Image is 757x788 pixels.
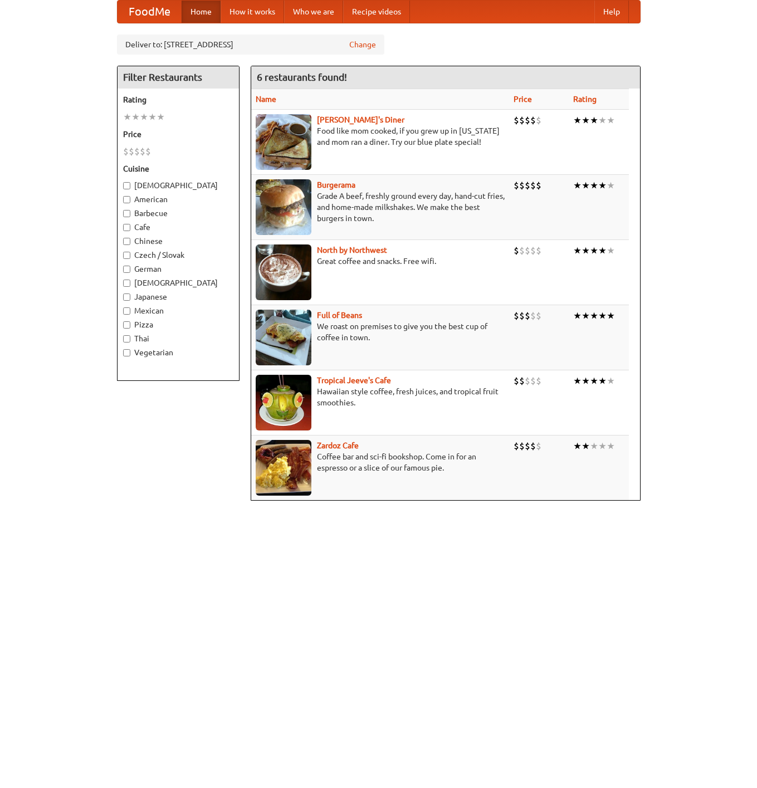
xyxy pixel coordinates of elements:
[256,125,505,148] p: Food like mom cooked, if you grew up in [US_STATE] and mom ran a diner. Try our blue plate special!
[123,196,130,203] input: American
[118,66,239,89] h4: Filter Restaurants
[525,375,530,387] li: $
[284,1,343,23] a: Who we are
[573,244,582,257] li: ★
[317,180,355,189] a: Burgerama
[123,111,131,123] li: ★
[582,375,590,387] li: ★
[123,249,233,261] label: Czech / Slovak
[221,1,284,23] a: How it works
[123,94,233,105] h5: Rating
[123,277,233,288] label: [DEMOGRAPHIC_DATA]
[519,440,525,452] li: $
[514,179,519,192] li: $
[530,310,536,322] li: $
[317,376,391,385] a: Tropical Jeeve's Cafe
[317,246,387,254] a: North by Northwest
[256,179,311,235] img: burgerama.jpg
[256,244,311,300] img: north.jpg
[123,194,233,205] label: American
[536,375,541,387] li: $
[582,310,590,322] li: ★
[607,114,615,126] li: ★
[536,440,541,452] li: $
[590,375,598,387] li: ★
[123,307,130,315] input: Mexican
[598,179,607,192] li: ★
[123,129,233,140] h5: Price
[145,145,151,158] li: $
[131,111,140,123] li: ★
[607,179,615,192] li: ★
[140,145,145,158] li: $
[256,451,505,473] p: Coffee bar and sci-fi bookshop. Come in for an espresso or a slice of our famous pie.
[582,179,590,192] li: ★
[598,244,607,257] li: ★
[256,440,311,496] img: zardoz.jpg
[536,114,541,126] li: $
[123,224,130,231] input: Cafe
[590,244,598,257] li: ★
[123,238,130,245] input: Chinese
[123,335,130,342] input: Thai
[123,180,233,191] label: [DEMOGRAPHIC_DATA]
[123,263,233,275] label: German
[573,310,582,322] li: ★
[256,310,311,365] img: beans.jpg
[123,333,233,344] label: Thai
[123,321,130,329] input: Pizza
[598,114,607,126] li: ★
[257,72,347,82] ng-pluralize: 6 restaurants found!
[519,375,525,387] li: $
[256,256,505,267] p: Great coffee and snacks. Free wifi.
[590,179,598,192] li: ★
[514,114,519,126] li: $
[123,145,129,158] li: $
[123,236,233,247] label: Chinese
[123,210,130,217] input: Barbecue
[607,375,615,387] li: ★
[123,349,130,356] input: Vegetarian
[525,440,530,452] li: $
[343,1,410,23] a: Recipe videos
[123,319,233,330] label: Pizza
[519,310,525,322] li: $
[134,145,140,158] li: $
[514,95,532,104] a: Price
[123,347,233,358] label: Vegetarian
[256,190,505,224] p: Grade A beef, freshly ground every day, hand-cut fries, and home-made milkshakes. We make the bes...
[525,310,530,322] li: $
[590,310,598,322] li: ★
[530,114,536,126] li: $
[530,440,536,452] li: $
[525,179,530,192] li: $
[182,1,221,23] a: Home
[123,291,233,302] label: Japanese
[573,114,582,126] li: ★
[530,375,536,387] li: $
[514,440,519,452] li: $
[123,252,130,259] input: Czech / Slovak
[573,375,582,387] li: ★
[317,441,359,450] a: Zardoz Cafe
[256,386,505,408] p: Hawaiian style coffee, fresh juices, and tropical fruit smoothies.
[148,111,157,123] li: ★
[123,182,130,189] input: [DEMOGRAPHIC_DATA]
[123,208,233,219] label: Barbecue
[598,440,607,452] li: ★
[536,179,541,192] li: $
[256,95,276,104] a: Name
[317,115,404,124] b: [PERSON_NAME]'s Diner
[123,266,130,273] input: German
[594,1,629,23] a: Help
[123,222,233,233] label: Cafe
[514,375,519,387] li: $
[573,95,597,104] a: Rating
[123,305,233,316] label: Mexican
[256,114,311,170] img: sallys.jpg
[573,440,582,452] li: ★
[157,111,165,123] li: ★
[519,114,525,126] li: $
